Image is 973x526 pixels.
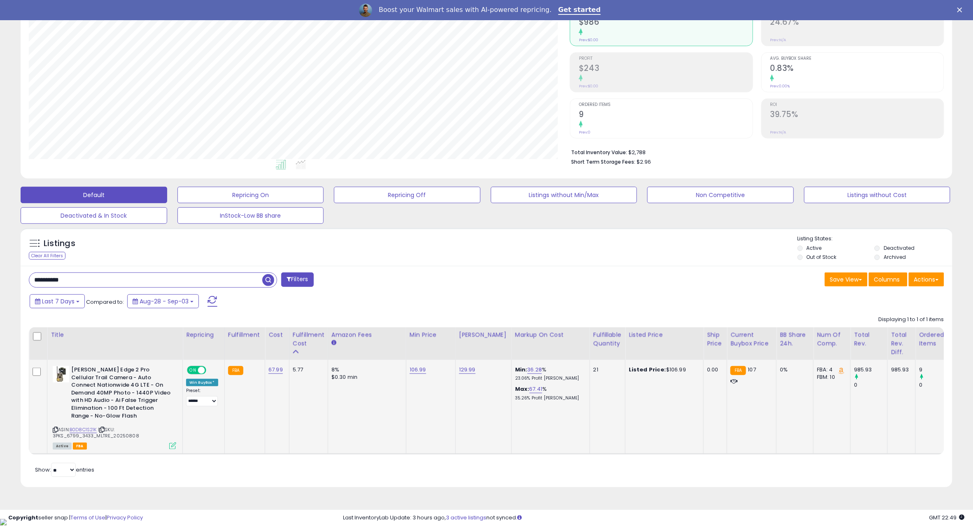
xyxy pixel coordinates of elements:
div: 21 [593,366,619,373]
div: Last InventoryLab Update: 3 hours ago, not synced. [343,514,965,522]
div: Ship Price [707,331,723,348]
h2: 24.67% [770,17,944,28]
span: Profit [579,56,752,61]
div: Fulfillment [228,331,261,339]
p: 23.06% Profit [PERSON_NAME] [515,376,583,381]
div: Close [957,7,966,12]
a: 67.41 [530,385,543,393]
h2: $986 [579,17,752,28]
label: Out of Stock [807,254,837,261]
h2: $243 [579,63,752,75]
div: Preset: [186,388,218,406]
h2: 9 [579,110,752,121]
div: Current Buybox Price [730,331,773,348]
div: Ordered Items [919,331,949,348]
small: FBA [228,366,243,375]
button: Deactivated & In Stock [21,207,167,224]
b: Min: [515,366,527,373]
b: [PERSON_NAME] Edge 2 Pro Cellular Trail Camera - Auto Connect Nationwide 4G LTE - On Demand 40MP ... [71,366,171,422]
div: Total Rev. Diff. [891,331,912,357]
div: Num of Comp. [817,331,847,348]
button: Default [21,187,167,203]
span: Ordered Items [579,103,752,107]
span: FBA [73,443,87,450]
span: ON [188,367,198,374]
div: 5.77 [293,366,322,373]
button: Filters [281,272,313,287]
label: Active [807,244,822,251]
div: Boost your Walmart sales with AI-powered repricing. [379,6,552,14]
h2: 0.83% [770,63,944,75]
div: [PERSON_NAME] [459,331,508,339]
div: 0% [780,366,807,373]
div: Fulfillment Cost [293,331,324,348]
div: Cost [268,331,286,339]
div: 9 [919,366,952,373]
h2: 39.75% [770,110,944,121]
button: Columns [869,272,908,286]
span: Compared to: [86,298,124,306]
p: 35.26% Profit [PERSON_NAME] [515,395,583,401]
span: Avg. Buybox Share [770,56,944,61]
a: Terms of Use [70,514,105,521]
b: Short Term Storage Fees: [571,158,635,165]
small: FBA [730,366,746,375]
button: InStock-Low BB share [177,207,324,224]
a: Privacy Policy [107,514,143,521]
div: Markup on Cost [515,331,586,339]
span: 107 [748,366,756,373]
div: Amazon Fees [331,331,403,339]
button: Non Competitive [647,187,794,203]
span: Last 7 Days [42,297,75,305]
a: B0D8C1S21K [70,426,97,433]
b: Max: [515,385,530,393]
a: 106.99 [410,366,426,374]
div: FBM: 10 [817,373,844,381]
div: BB Share 24h. [780,331,810,348]
span: Show: entries [35,466,94,474]
div: seller snap | | [8,514,143,522]
a: 67.99 [268,366,283,374]
span: 2025-09-11 22:49 GMT [929,514,965,521]
button: Repricing On [177,187,324,203]
span: All listings currently available for purchase on Amazon [53,443,72,450]
div: FBA: 4 [817,366,844,373]
button: Save View [825,272,868,286]
strong: Copyright [8,514,38,521]
div: Listed Price [629,331,700,339]
div: ASIN: [53,366,176,449]
span: | SKU: 3PKS_6799_3433_MLTRE_20250808 [53,426,139,439]
button: Last 7 Days [30,294,85,308]
span: Columns [874,275,900,284]
div: Total Rev. [854,331,884,348]
div: Repricing [186,331,221,339]
div: % [515,366,583,381]
a: 36.28 [527,366,542,374]
div: Title [51,331,179,339]
div: $0.30 min [331,373,400,381]
img: Profile image for Adrian [359,4,372,17]
div: 0.00 [707,366,721,373]
a: 129.99 [459,366,476,374]
div: 8% [331,366,400,373]
span: ROI [770,103,944,107]
small: Prev: N/A [770,38,786,42]
label: Archived [884,254,906,261]
small: Prev: 0 [579,130,590,135]
div: 985.93 [891,366,909,373]
p: Listing States: [798,235,952,243]
small: Prev: 0.00% [770,84,790,89]
small: Prev: N/A [770,130,786,135]
button: Listings without Cost [804,187,951,203]
div: % [515,385,583,401]
div: 985.93 [854,366,887,373]
button: Listings without Min/Max [491,187,637,203]
label: Deactivated [884,244,915,251]
div: 0 [919,381,952,389]
img: 41-FX49sIFL._SL40_.jpg [53,366,69,383]
div: $106.99 [629,366,697,373]
b: Listed Price: [629,366,666,373]
span: Aug-28 - Sep-03 [140,297,189,305]
div: Min Price [410,331,452,339]
li: $2,788 [571,147,938,157]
